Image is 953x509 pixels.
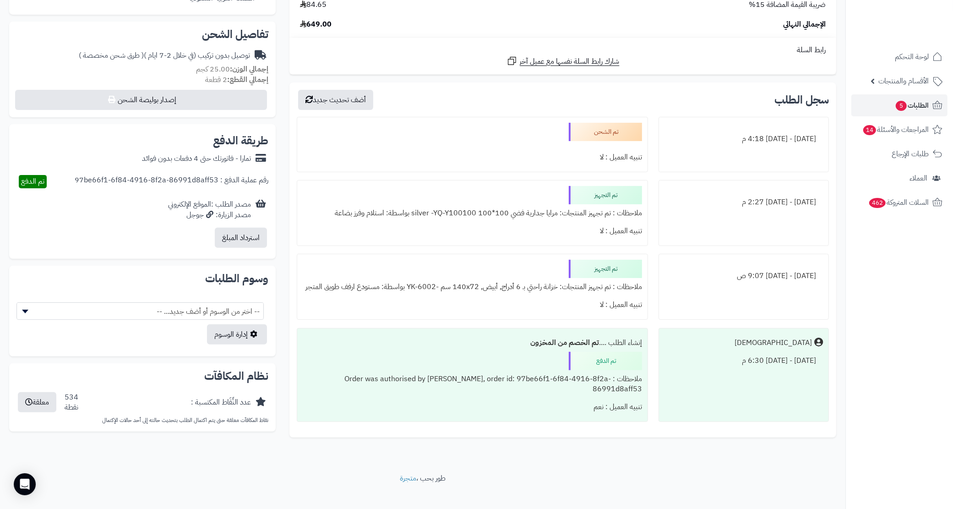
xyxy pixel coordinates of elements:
a: العملاء [851,167,948,189]
div: تم الشحن [569,123,642,141]
span: الأقسام والمنتجات [878,75,929,88]
div: Open Intercom Messenger [14,473,36,495]
button: معلقة [18,392,56,412]
span: ( طرق شحن مخصصة ) [79,50,144,61]
button: أضف تحديث جديد [298,90,373,110]
div: [DATE] - [DATE] 6:30 م [664,352,823,370]
b: تم الخصم من المخزون [530,337,599,348]
a: طلبات الإرجاع [851,143,948,165]
a: لوحة التحكم [851,46,948,68]
h2: تفاصيل الشحن [16,29,268,40]
div: نقطة [65,402,78,413]
a: شارك رابط السلة نفسها مع عميل آخر [506,55,620,67]
span: العملاء [909,172,927,185]
div: تنبيه العميل : لا [303,148,642,166]
div: عدد النِّقَاط المكتسبة : [191,397,251,408]
button: استرداد المبلغ [215,228,267,248]
span: 5 [895,100,907,111]
div: تم التجهيز [569,186,642,204]
span: -- اختر من الوسوم أو أضف جديد... -- [16,302,264,320]
div: رابط السلة [293,45,833,55]
span: 649.00 [300,19,332,30]
span: لوحة التحكم [895,50,929,63]
a: المراجعات والأسئلة14 [851,119,948,141]
span: تم الدفع [21,176,44,187]
div: تمارا - فاتورتك حتى 4 دفعات بدون فوائد [142,153,251,164]
span: 462 [869,197,886,208]
div: [DEMOGRAPHIC_DATA] [735,338,812,348]
p: نقاط المكافآت معلقة حتى يتم اكتمال الطلب بتحديث حالته إلى أحد حالات الإكتمال [16,416,268,424]
span: -- اختر من الوسوم أو أضف جديد... -- [17,303,263,320]
img: logo-2.png [891,7,944,26]
span: الإجمالي النهائي [783,19,826,30]
div: تنبيه العميل : لا [303,296,642,314]
div: ملاحظات : Order was authorised by [PERSON_NAME], order id: 97be66f1-6f84-4916-8f2a-86991d8aff53 [303,370,642,399]
span: الطلبات [895,99,929,112]
strong: إجمالي القطع: [227,74,268,85]
a: إدارة الوسوم [207,324,267,345]
div: مصدر الطلب :الموقع الإلكتروني [168,199,251,220]
span: شارك رابط السلة نفسها مع عميل آخر [520,56,620,67]
div: رقم عملية الدفع : 97be66f1-6f84-4916-8f2a-86991d8aff53 [75,175,268,188]
button: إصدار بوليصة الشحن [15,90,267,110]
div: [DATE] - [DATE] 4:18 م [664,130,823,148]
strong: إجمالي الوزن: [230,64,268,75]
div: ملاحظات : تم تجهيز المنتجات: خزانة راحتي بـ 6 أدراج, أبيض, ‎140x72 سم‏ -YK-6002 بواسطة: مستودع ار... [303,278,642,296]
div: [DATE] - [DATE] 9:07 ص [664,267,823,285]
div: تم الدفع [569,352,642,370]
span: طلبات الإرجاع [892,148,929,160]
h3: سجل الطلب [774,94,829,105]
span: السلات المتروكة [868,196,929,209]
span: المراجعات والأسئلة [862,123,929,136]
h2: نظام المكافآت [16,371,268,382]
div: توصيل بدون تركيب (في خلال 2-7 ايام ) [79,50,250,61]
div: [DATE] - [DATE] 2:27 م [664,193,823,211]
div: تنبيه العميل : نعم [303,398,642,416]
div: 534 [65,392,78,413]
div: تنبيه العميل : لا [303,222,642,240]
a: متجرة [400,473,416,484]
div: إنشاء الطلب .... [303,334,642,352]
div: تم التجهيز [569,260,642,278]
small: 25.00 كجم [196,64,268,75]
small: 2 قطعة [205,74,268,85]
a: السلات المتروكة462 [851,192,948,213]
div: مصدر الزيارة: جوجل [168,210,251,220]
div: ملاحظات : تم تجهيز المنتجات: مرايا جدارية فضي 100*100 silver -YQ-Y100100 بواسطة: استلام وفرز بضاعة [303,204,642,222]
h2: وسوم الطلبات [16,273,268,284]
h2: طريقة الدفع [213,135,268,146]
span: 14 [863,125,877,136]
a: الطلبات5 [851,94,948,116]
